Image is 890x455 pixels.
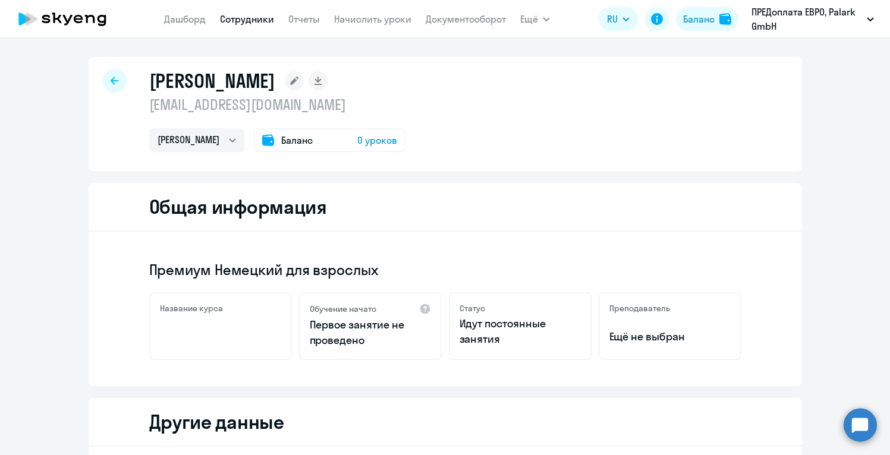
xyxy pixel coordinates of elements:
a: Начислить уроки [334,13,411,25]
span: Баланс [281,133,313,147]
img: balance [719,13,731,25]
h5: Статус [460,303,485,314]
span: Ещё [520,12,538,26]
p: Ещё не выбран [609,329,731,345]
a: Отчеты [288,13,320,25]
button: ПРЕДоплата ЕВРО, Palark GmbH [746,5,880,33]
a: Документооборот [426,13,506,25]
p: [EMAIL_ADDRESS][DOMAIN_NAME] [149,95,405,114]
button: Балансbalance [676,7,738,31]
p: Идут постоянные занятия [460,316,581,347]
div: Баланс [683,12,715,26]
a: Сотрудники [220,13,274,25]
p: Первое занятие не проведено [310,317,431,348]
a: Дашборд [164,13,206,25]
span: RU [607,12,618,26]
p: ПРЕДоплата ЕВРО, Palark GmbH [751,5,862,33]
h5: Преподаватель [609,303,670,314]
h5: Обучение начато [310,304,376,314]
button: Ещё [520,7,550,31]
h1: [PERSON_NAME] [149,69,275,93]
h5: Название курса [160,303,223,314]
span: 0 уроков [357,133,397,147]
button: RU [599,7,638,31]
h2: Другие данные [149,410,284,434]
span: Премиум Немецкий для взрослых [149,260,378,279]
h2: Общая информация [149,195,327,219]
